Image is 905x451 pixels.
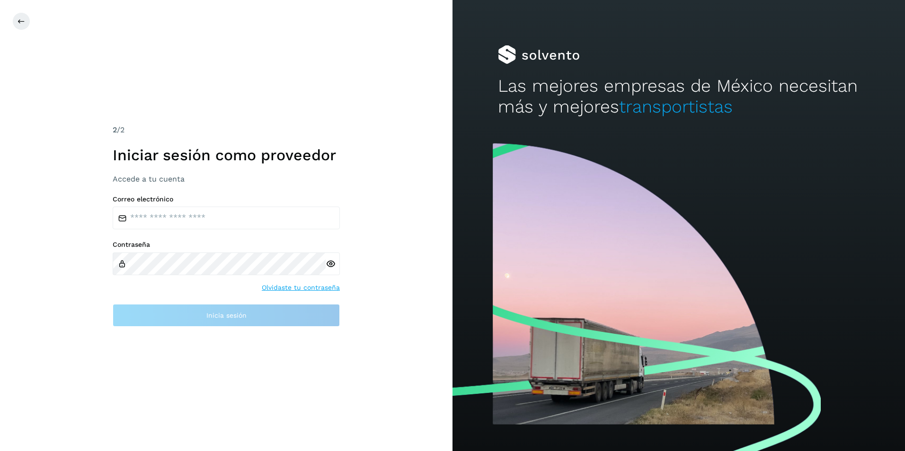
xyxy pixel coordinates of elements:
[113,124,340,136] div: /2
[498,76,860,118] h2: Las mejores empresas de México necesitan más y mejores
[619,96,733,117] span: transportistas
[113,174,340,183] h3: Accede a tu cuenta
[262,283,340,293] a: Olvidaste tu contraseña
[206,312,247,319] span: Inicia sesión
[113,241,340,249] label: Contraseña
[113,195,340,203] label: Correo electrónico
[113,125,117,134] span: 2
[113,304,340,327] button: Inicia sesión
[113,146,340,164] h1: Iniciar sesión como proveedor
